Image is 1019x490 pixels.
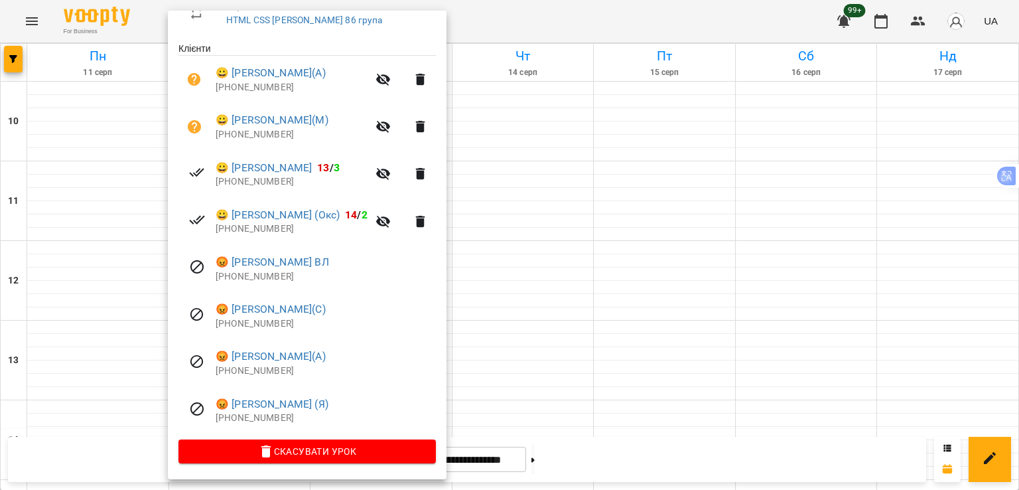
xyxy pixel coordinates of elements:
p: [PHONE_NUMBER] [216,128,368,141]
svg: Візит скасовано [189,259,205,275]
span: 3 [334,161,340,174]
p: [PHONE_NUMBER] [216,270,436,284]
button: Візит ще не сплачено. Додати оплату? [178,111,210,143]
a: HTML CSS [PERSON_NAME] 86 група [226,15,383,25]
span: 2 [362,208,368,221]
span: Скасувати Урок [189,444,425,459]
span: 14 [345,208,357,221]
p: [PHONE_NUMBER] [216,81,368,94]
svg: Візит скасовано [189,354,205,370]
a: 😡 [PERSON_NAME] (Я) [216,396,328,412]
a: 😀 [PERSON_NAME](М) [216,112,328,128]
p: [PHONE_NUMBER] [216,222,368,236]
svg: Візит сплачено [189,165,205,181]
b: / [345,208,368,221]
a: 😡 [PERSON_NAME](А) [216,349,326,365]
p: [PHONE_NUMBER] [216,317,436,331]
button: Скасувати Урок [178,440,436,463]
a: 😀 [PERSON_NAME] [216,160,312,176]
svg: Візит сплачено [189,212,205,228]
a: 😡 [PERSON_NAME] ВЛ [216,254,329,270]
a: 😡 [PERSON_NAME](С) [216,301,326,317]
p: [PHONE_NUMBER] [216,365,436,378]
span: 13 [317,161,329,174]
button: Візит ще не сплачено. Додати оплату? [178,64,210,96]
svg: Візит скасовано [189,401,205,417]
a: 😀 [PERSON_NAME](А) [216,65,326,81]
svg: Візит скасовано [189,307,205,323]
b: / [317,161,340,174]
a: 😀 [PERSON_NAME] (Окс) [216,207,340,223]
p: [PHONE_NUMBER] [216,412,436,425]
ul: Клієнти [178,42,436,440]
p: [PHONE_NUMBER] [216,175,368,189]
